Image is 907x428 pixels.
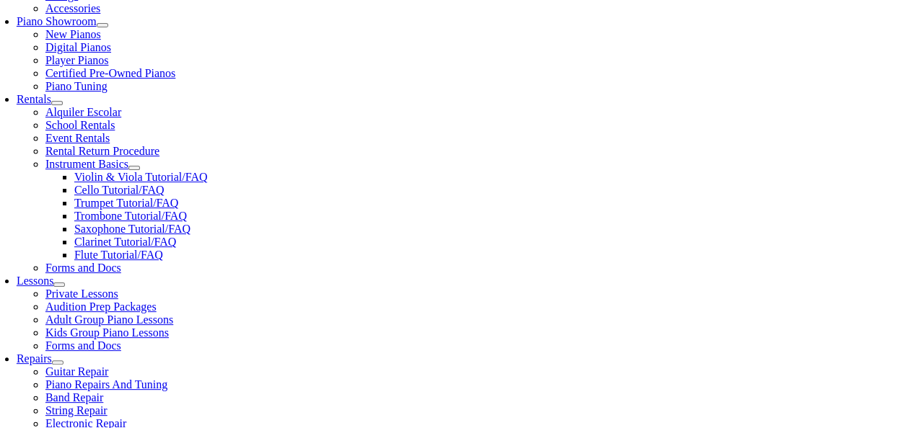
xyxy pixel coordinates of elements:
[74,236,177,248] a: Clarinet Tutorial/FAQ
[17,275,54,287] a: Lessons
[17,352,52,365] a: Repairs
[74,171,208,183] a: Violin & Viola Tutorial/FAQ
[45,132,110,144] a: Event Rentals
[45,365,109,378] a: Guitar Repair
[51,101,63,105] button: Open submenu of Rentals
[45,80,108,92] a: Piano Tuning
[45,300,157,313] a: Audition Prep Packages
[45,313,173,326] a: Adult Group Piano Lessons
[45,145,159,157] a: Rental Return Procedure
[74,210,187,222] a: Trombone Tutorial/FAQ
[45,404,108,416] a: String Repair
[17,93,51,105] a: Rentals
[45,378,167,391] a: Piano Repairs And Tuning
[45,158,128,170] a: Instrument Basics
[45,391,103,404] a: Band Repair
[45,28,101,40] a: New Pianos
[45,287,118,300] a: Private Lessons
[97,23,108,27] button: Open submenu of Piano Showroom
[53,282,65,287] button: Open submenu of Lessons
[128,166,140,170] button: Open submenu of Instrument Basics
[45,339,121,352] a: Forms and Docs
[45,262,121,274] a: Forms and Docs
[52,360,63,365] button: Open submenu of Repairs
[45,326,169,339] a: Kids Group Piano Lessons
[17,15,97,27] a: Piano Showroom
[74,223,190,235] a: Saxophone Tutorial/FAQ
[74,184,165,196] a: Cello Tutorial/FAQ
[45,67,175,79] a: Certified Pre-Owned Pianos
[45,106,121,118] a: Alquiler Escolar
[74,249,163,261] a: Flute Tutorial/FAQ
[45,119,115,131] a: School Rentals
[74,197,178,209] a: Trumpet Tutorial/FAQ
[45,41,111,53] a: Digital Pianos
[45,2,100,14] a: Accessories
[45,54,109,66] a: Player Pianos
